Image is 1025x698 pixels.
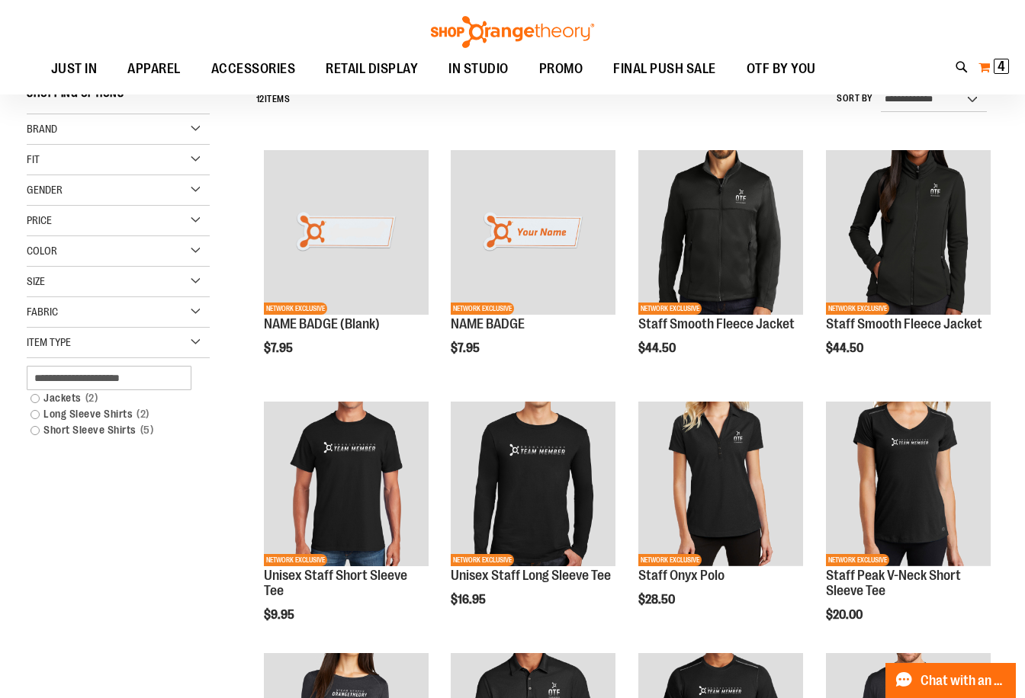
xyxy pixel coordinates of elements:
[638,568,725,583] a: Staff Onyx Polo
[443,142,623,394] div: product
[264,316,380,331] a: NAME BADGE (Blank)
[23,406,198,422] a: Long Sleeve Shirts2
[451,402,615,568] a: Product image for Unisex Long Sleeve T-ShirtNETWORK EXCLUSIVE
[631,142,811,394] div: product
[429,16,596,48] img: Shop Orangetheory
[23,390,198,406] a: Jackets2
[826,316,982,331] a: Staff Smooth Fleece Jacket
[631,394,811,645] div: product
[264,341,295,355] span: $7.95
[196,52,311,87] a: ACCESSORIES
[127,52,181,86] span: APPAREL
[256,94,265,104] span: 12
[885,663,1017,698] button: Chat with an Expert
[264,150,429,317] a: NAME BADGE (Blank)NETWORK EXCLUSIVE
[256,142,436,394] div: product
[826,402,991,568] a: Product image for Peak V-Neck Short Sleeve TeeNETWORK EXCLUSIVE
[826,150,991,317] a: Product image for Smooth Fleece JacketNETWORK EXCLUSIVE
[27,245,57,257] span: Color
[451,568,611,583] a: Unisex Staff Long Sleeve Tee
[826,608,865,622] span: $20.00
[133,406,153,422] span: 2
[264,303,327,315] span: NETWORK EXCLUSIVE
[443,394,623,645] div: product
[638,341,678,355] span: $44.50
[638,402,803,566] img: Product image for Onyx Polo
[264,150,429,315] img: NAME BADGE (Blank)
[23,422,198,438] a: Short Sleeve Shirts5
[638,150,803,315] img: Product image for Smooth Fleece Jacket
[826,554,889,566] span: NETWORK EXCLUSIVE
[451,554,514,566] span: NETWORK EXCLUSIVE
[638,150,803,317] a: Product image for Smooth Fleece JacketNETWORK EXCLUSIVE
[264,402,429,568] a: Product image for Unisex Short Sleeve T-ShirtNETWORK EXCLUSIVE
[310,52,433,87] a: RETAIL DISPLAY
[638,316,795,331] a: Staff Smooth Fleece Jacket
[539,52,583,86] span: PROMO
[211,52,296,86] span: ACCESSORIES
[433,52,524,86] a: IN STUDIO
[837,92,873,105] label: Sort By
[27,275,45,287] span: Size
[826,568,961,598] a: Staff Peak V-Neck Short Sleeve Tee
[137,422,158,438] span: 5
[638,303,702,315] span: NETWORK EXCLUSIVE
[451,341,482,355] span: $7.95
[27,214,52,226] span: Price
[638,554,702,566] span: NETWORK EXCLUSIVE
[36,52,113,87] a: JUST IN
[27,184,63,196] span: Gender
[264,554,327,566] span: NETWORK EXCLUSIVE
[921,674,1007,688] span: Chat with an Expert
[451,303,514,315] span: NETWORK EXCLUSIVE
[451,150,615,315] img: Product image for NAME BADGE
[112,52,196,87] a: APPAREL
[27,153,40,165] span: Fit
[826,303,889,315] span: NETWORK EXCLUSIVE
[27,306,58,318] span: Fabric
[826,341,866,355] span: $44.50
[27,80,210,114] strong: Shopping Options
[448,52,509,86] span: IN STUDIO
[818,394,998,661] div: product
[51,52,98,86] span: JUST IN
[638,402,803,568] a: Product image for Onyx PoloNETWORK EXCLUSIVE
[264,608,297,622] span: $9.95
[326,52,418,86] span: RETAIL DISPLAY
[451,402,615,566] img: Product image for Unisex Long Sleeve T-Shirt
[256,394,436,661] div: product
[256,88,291,111] h2: Items
[27,336,71,348] span: Item Type
[826,402,991,566] img: Product image for Peak V-Neck Short Sleeve Tee
[731,52,831,87] a: OTF BY YOU
[451,150,615,317] a: Product image for NAME BADGENETWORK EXCLUSIVE
[638,593,677,607] span: $28.50
[524,52,599,87] a: PROMO
[747,52,816,86] span: OTF BY YOU
[451,593,488,607] span: $16.95
[264,402,429,566] img: Product image for Unisex Short Sleeve T-Shirt
[826,150,991,315] img: Product image for Smooth Fleece Jacket
[451,316,525,331] a: NAME BADGE
[598,52,731,87] a: FINAL PUSH SALE
[818,142,998,394] div: product
[82,390,102,406] span: 2
[27,123,57,135] span: Brand
[264,568,407,598] a: Unisex Staff Short Sleeve Tee
[998,59,1005,74] span: 4
[613,52,716,86] span: FINAL PUSH SALE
